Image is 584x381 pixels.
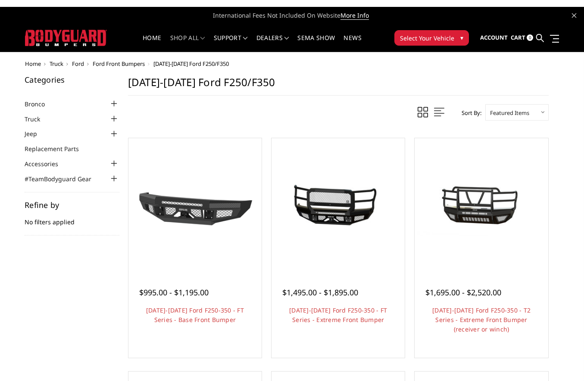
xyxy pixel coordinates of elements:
[480,26,508,50] a: Account
[297,35,335,52] a: SEMA Show
[146,306,244,324] a: [DATE]-[DATE] Ford F250-350 - FT Series - Base Front Bumper
[25,99,56,108] a: Bronco
[511,26,533,50] a: Cart 0
[282,287,358,297] span: $1,495.00 - $1,895.00
[460,33,463,42] span: ▾
[139,287,209,297] span: $995.00 - $1,195.00
[25,174,102,183] a: #TeamBodyguard Gear
[511,34,525,41] span: Cart
[400,34,454,43] span: Select Your Vehicle
[480,34,508,41] span: Account
[143,35,161,52] a: Home
[25,201,119,209] h5: Refine by
[289,306,387,324] a: [DATE]-[DATE] Ford F250-350 - FT Series - Extreme Front Bumper
[93,60,145,68] a: Ford Front Bumpers
[131,168,259,241] img: 2017-2022 Ford F250-350 - FT Series - Base Front Bumper
[417,140,546,269] a: 2017-2022 Ford F250-350 - T2 Series - Extreme Front Bumper (receiver or winch) 2017-2022 Ford F25...
[25,159,69,168] a: Accessories
[170,35,205,52] a: shop all
[25,30,107,46] img: BODYGUARD BUMPERS
[25,115,51,124] a: Truck
[25,129,48,138] a: Jeep
[72,60,84,68] a: Ford
[432,306,531,333] a: [DATE]-[DATE] Ford F250-350 - T2 Series - Extreme Front Bumper (receiver or winch)
[25,144,90,153] a: Replacement Parts
[25,60,41,68] a: Home
[256,35,289,52] a: Dealers
[25,201,119,235] div: No filters applied
[128,76,549,96] h1: [DATE]-[DATE] Ford F250/F350
[394,30,469,46] button: Select Your Vehicle
[131,140,259,269] a: 2017-2022 Ford F250-350 - FT Series - Base Front Bumper
[25,7,559,24] span: International Fees Not Included On Website
[340,11,369,20] a: More Info
[527,34,533,41] span: 0
[274,140,403,269] a: 2017-2022 Ford F250-350 - FT Series - Extreme Front Bumper 2017-2022 Ford F250-350 - FT Series - ...
[25,76,119,84] h5: Categories
[50,60,63,68] a: Truck
[153,60,229,68] span: [DATE]-[DATE] Ford F250/F350
[425,287,501,297] span: $1,695.00 - $2,520.00
[457,106,481,119] label: Sort By:
[344,35,361,52] a: News
[214,35,248,52] a: Support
